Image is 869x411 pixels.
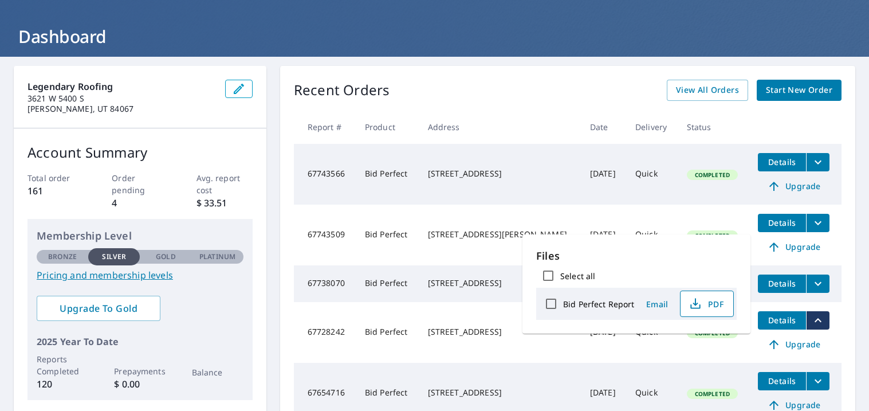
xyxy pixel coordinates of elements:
[192,366,243,378] p: Balance
[678,110,749,144] th: Status
[294,110,356,144] th: Report #
[581,110,626,144] th: Date
[765,240,823,254] span: Upgrade
[419,110,581,144] th: Address
[806,214,829,232] button: filesDropdownBtn-67743509
[428,326,572,338] div: [STREET_ADDRESS]
[37,377,88,391] p: 120
[687,297,724,311] span: PDF
[356,205,419,265] td: Bid Perfect
[114,377,166,391] p: $ 0.00
[294,302,356,363] td: 67728242
[688,232,737,240] span: Completed
[27,172,84,184] p: Total order
[37,353,88,377] p: Reports Completed
[356,110,419,144] th: Product
[765,217,799,228] span: Details
[765,156,799,167] span: Details
[758,275,806,293] button: detailsBtn-67738070
[536,248,737,264] p: Files
[294,265,356,302] td: 67738070
[758,214,806,232] button: detailsBtn-67743509
[765,375,799,386] span: Details
[46,302,151,315] span: Upgrade To Gold
[806,372,829,390] button: filesDropdownBtn-67654716
[294,80,390,101] p: Recent Orders
[765,278,799,289] span: Details
[356,144,419,205] td: Bid Perfect
[196,196,253,210] p: $ 33.51
[560,271,595,281] label: Select all
[428,277,572,289] div: [STREET_ADDRESS]
[688,171,737,179] span: Completed
[428,387,572,398] div: [STREET_ADDRESS]
[581,205,626,265] td: [DATE]
[806,153,829,171] button: filesDropdownBtn-67743566
[581,144,626,205] td: [DATE]
[806,275,829,293] button: filesDropdownBtn-67738070
[765,338,823,351] span: Upgrade
[156,252,175,262] p: Gold
[27,184,84,198] p: 161
[294,205,356,265] td: 67743509
[765,179,823,193] span: Upgrade
[27,93,216,104] p: 3621 W 5400 S
[766,83,832,97] span: Start New Order
[48,252,77,262] p: Bronze
[428,168,572,179] div: [STREET_ADDRESS]
[758,335,829,354] a: Upgrade
[356,265,419,302] td: Bid Perfect
[626,205,678,265] td: Quick
[102,252,126,262] p: Silver
[626,110,678,144] th: Delivery
[758,372,806,390] button: detailsBtn-67654716
[356,302,419,363] td: Bid Perfect
[37,228,243,244] p: Membership Level
[680,291,734,317] button: PDF
[196,172,253,196] p: Avg. report cost
[688,390,737,398] span: Completed
[757,80,842,101] a: Start New Order
[114,365,166,377] p: Prepayments
[199,252,235,262] p: Platinum
[37,296,160,321] a: Upgrade To Gold
[27,104,216,114] p: [PERSON_NAME], UT 84067
[676,83,739,97] span: View All Orders
[37,268,243,282] a: Pricing and membership levels
[37,335,243,349] p: 2025 Year To Date
[765,315,799,326] span: Details
[626,144,678,205] td: Quick
[428,229,572,240] div: [STREET_ADDRESS][PERSON_NAME]
[14,25,855,48] h1: Dashboard
[27,142,253,163] p: Account Summary
[112,196,168,210] p: 4
[806,311,829,330] button: filesDropdownBtn-67728242
[643,299,671,310] span: Email
[758,177,829,195] a: Upgrade
[667,80,748,101] a: View All Orders
[294,144,356,205] td: 67743566
[639,295,675,313] button: Email
[758,153,806,171] button: detailsBtn-67743566
[758,311,806,330] button: detailsBtn-67728242
[563,299,634,310] label: Bid Perfect Report
[758,238,829,256] a: Upgrade
[27,80,216,93] p: Legendary Roofing
[112,172,168,196] p: Order pending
